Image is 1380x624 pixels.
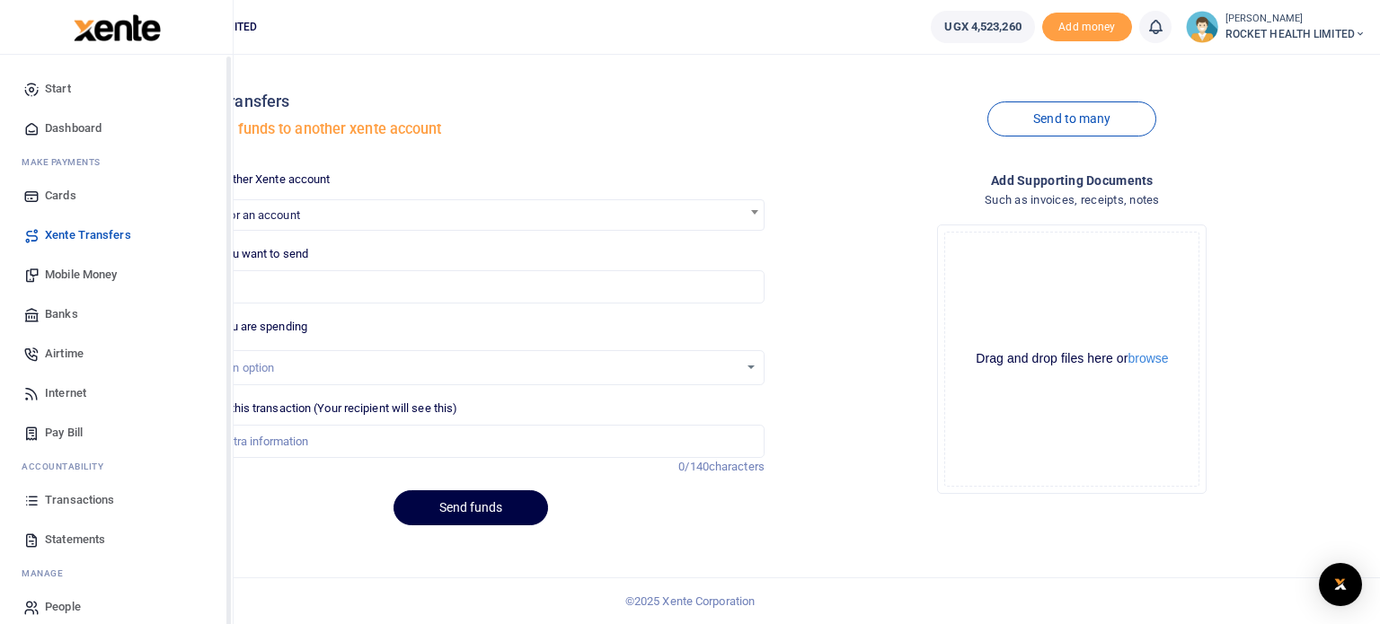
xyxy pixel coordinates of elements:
[14,69,218,109] a: Start
[1042,13,1132,42] span: Add money
[45,424,83,442] span: Pay Bill
[178,400,458,417] label: Memo for this transaction (Your recipient will see this)
[14,176,218,215] a: Cards
[31,155,101,169] span: ake Payments
[945,350,1199,367] div: Drag and drop files here or
[45,266,117,284] span: Mobile Money
[779,171,1366,190] h4: Add supporting Documents
[14,453,218,480] li: Ac
[1319,563,1362,606] div: Open Intercom Messenger
[31,567,64,580] span: anage
[987,101,1156,136] a: Send to many
[45,491,114,509] span: Transactions
[779,190,1366,210] h4: Such as invoices, receipts, notes
[72,20,161,33] a: logo-small logo-large logo-large
[924,11,1041,43] li: Wallet ballance
[394,490,548,525] button: Send funds
[45,598,81,616] span: People
[14,559,218,587] li: M
[1225,12,1366,27] small: [PERSON_NAME]
[45,226,131,244] span: Xente Transfers
[14,374,218,413] a: Internet
[178,199,765,231] span: Search for an account
[14,413,218,453] a: Pay Bill
[14,520,218,559] a: Statements
[179,200,764,228] span: Search for an account
[45,345,84,363] span: Airtime
[178,318,307,336] label: Reason you are spending
[191,359,739,377] div: Select an option
[1042,19,1132,32] a: Add money
[709,460,765,473] span: characters
[45,384,86,402] span: Internet
[14,334,218,374] a: Airtime
[178,120,765,138] h5: Transfer funds to another xente account
[178,270,765,304] input: UGX
[35,460,103,473] span: countability
[14,148,218,176] li: M
[178,245,308,263] label: Amount you want to send
[74,14,161,41] img: logo-large
[45,305,78,323] span: Banks
[186,208,300,222] span: Search for an account
[14,480,218,520] a: Transactions
[45,187,76,205] span: Cards
[45,531,105,549] span: Statements
[45,80,71,98] span: Start
[937,224,1207,494] div: File Uploader
[1128,352,1168,365] button: browse
[944,18,1021,36] span: UGX 4,523,260
[678,460,709,473] span: 0/140
[931,11,1034,43] a: UGX 4,523,260
[14,109,218,148] a: Dashboard
[178,425,765,459] input: Enter extra information
[45,119,102,137] span: Dashboard
[1186,11,1218,43] img: profile-user
[1186,11,1366,43] a: profile-user [PERSON_NAME] ROCKET HEALTH LIMITED
[1225,26,1366,42] span: ROCKET HEALTH LIMITED
[178,171,331,189] label: Select another Xente account
[1042,13,1132,42] li: Toup your wallet
[178,92,765,111] h4: Xente transfers
[14,215,218,255] a: Xente Transfers
[14,255,218,294] a: Mobile Money
[14,294,218,334] a: Banks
